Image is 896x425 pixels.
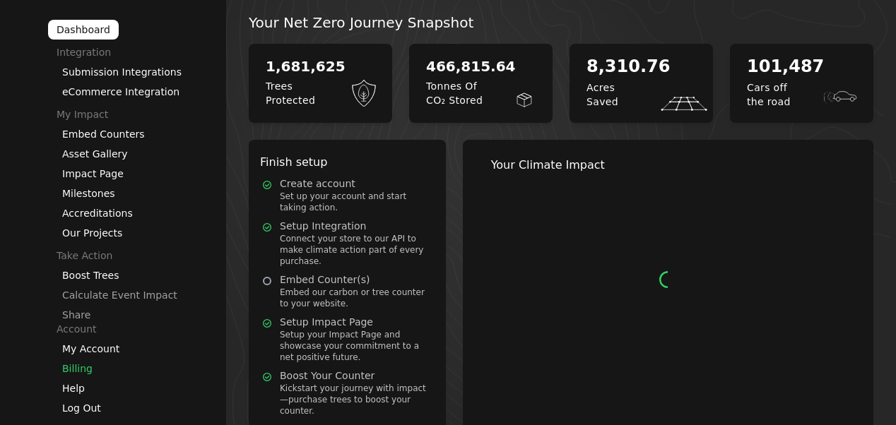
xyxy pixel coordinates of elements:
[62,128,145,140] a: Embed Counters
[57,249,226,263] p: Take Action
[62,208,133,219] a: Accreditations
[280,383,435,417] div: Kickstart your journey with impact—purchase trees to boost your counter.
[817,66,873,123] div: animation
[266,79,324,107] div: Trees Protected
[263,273,435,309] a: Embed Counter(s)Embed our carbon or tree counter to your website.
[57,45,226,59] p: Integration
[280,191,435,213] div: Set up your account and start taking action.
[62,148,128,160] a: Asset Gallery
[62,86,179,97] a: eCommerce Integration
[62,168,124,179] a: Impact Page
[586,55,702,78] div: 8,310.76
[57,322,226,336] p: Account
[586,80,644,109] div: Acres Saved
[426,56,541,76] div: 466,815.64
[62,401,101,415] button: Log Out
[747,55,862,78] div: 101,487
[62,188,115,199] a: Milestones
[426,79,484,107] div: Tonnes Of CO₂ Stored
[280,176,435,191] div: Create account
[336,65,392,121] div: animation
[62,270,119,281] a: Boost Trees
[62,66,182,78] a: Submission Integrations
[249,13,873,32] h1: Your Net Zero Journey Snapshot
[280,287,435,309] div: Embed our carbon or tree counter to your website.
[260,154,435,171] h4: Finish setup
[62,309,90,321] a: Share
[62,381,85,395] button: Help
[747,80,805,109] div: Cars off the road
[491,157,845,174] h4: Your Climate Impact
[280,315,435,329] div: Setup Impact Page
[48,20,119,40] a: Dashboard
[656,66,713,123] div: animation
[280,273,435,287] div: Embed Counter(s)
[280,233,435,267] div: Connect your store to our API to make climate action part of every purchase.
[62,363,93,374] a: Billing
[57,107,226,121] p: My Impact
[280,329,435,363] div: Setup your Impact Page and showcase your commitment to a net positive future.
[62,289,177,301] a: Calculate Event Impact
[62,227,122,239] a: Our Projects
[266,56,381,76] div: 1,681,625
[62,343,119,354] a: My Account
[496,65,553,121] div: animation
[280,219,435,233] div: Setup Integration
[280,369,435,383] div: Boost Your Counter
